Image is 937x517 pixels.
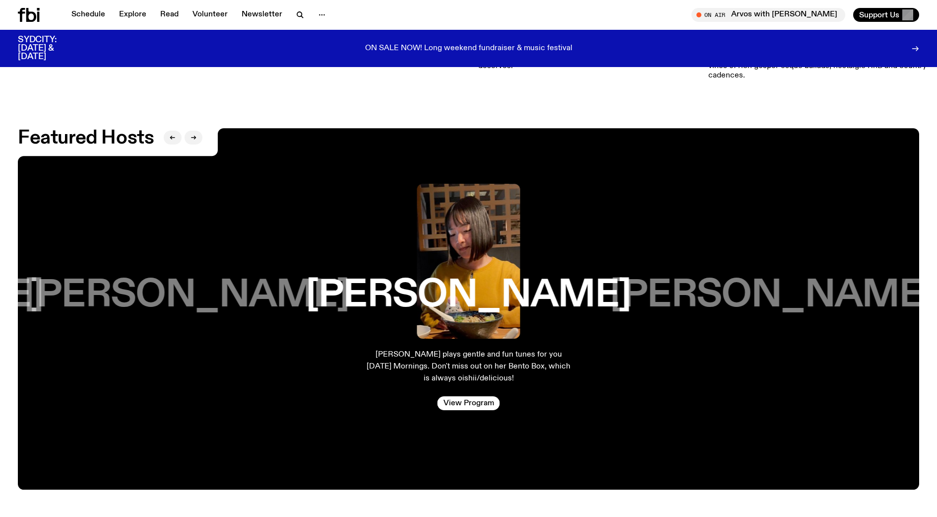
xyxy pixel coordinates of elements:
h3: [PERSON_NAME] [24,277,349,314]
h3: SYDCITY: [DATE] & [DATE] [18,36,81,61]
button: Support Us [853,8,919,22]
a: Newsletter [236,8,288,22]
a: Read [154,8,185,22]
a: Volunteer [187,8,234,22]
p: [PERSON_NAME] plays gentle and fun tunes for you [DATE] Mornings. Don't miss out on her Bento Box... [366,349,572,384]
h2: Featured Hosts [18,129,154,147]
a: View Program [437,396,500,410]
h3: [PERSON_NAME] [306,277,631,314]
span: Support Us [859,10,899,19]
a: Explore [113,8,152,22]
p: ON SALE NOW! Long weekend fundraiser & music festival [365,44,572,53]
button: On AirArvos with [PERSON_NAME] [691,8,845,22]
h3: [PERSON_NAME] [610,277,935,314]
a: Schedule [65,8,111,22]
